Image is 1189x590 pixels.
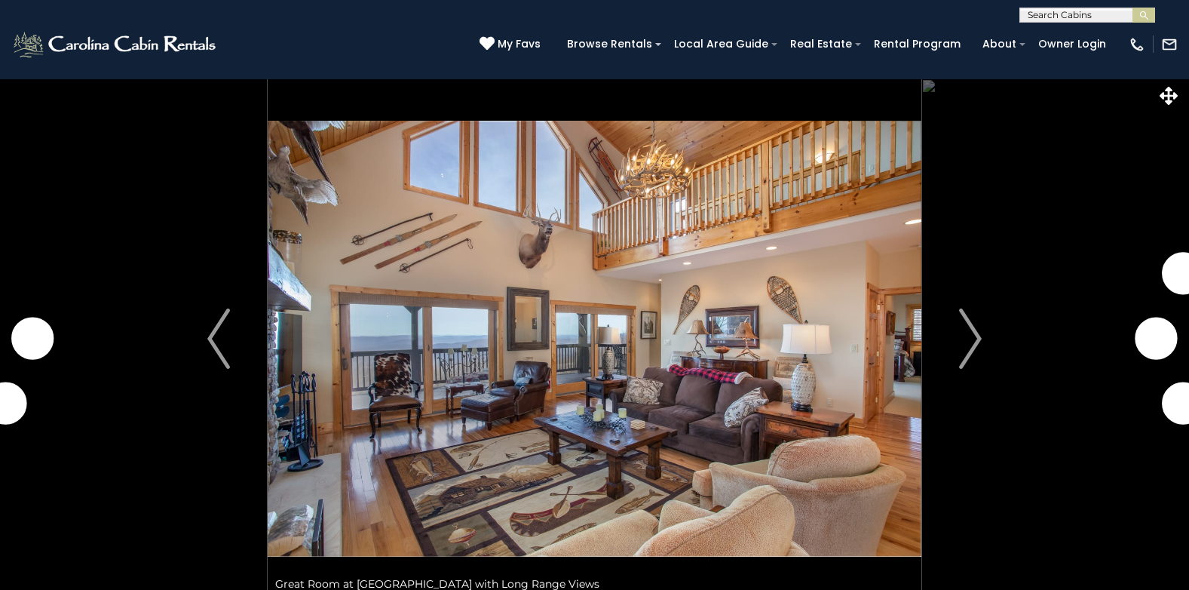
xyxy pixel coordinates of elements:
a: My Favs [480,36,544,53]
img: arrow [959,309,982,369]
img: arrow [207,309,230,369]
a: Real Estate [783,32,860,56]
a: Rental Program [866,32,968,56]
a: About [975,32,1024,56]
a: Owner Login [1031,32,1114,56]
img: White-1-2.png [11,29,220,60]
a: Browse Rentals [559,32,660,56]
img: mail-regular-white.png [1161,36,1178,53]
span: My Favs [498,36,541,52]
img: phone-regular-white.png [1129,36,1145,53]
a: Local Area Guide [667,32,776,56]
